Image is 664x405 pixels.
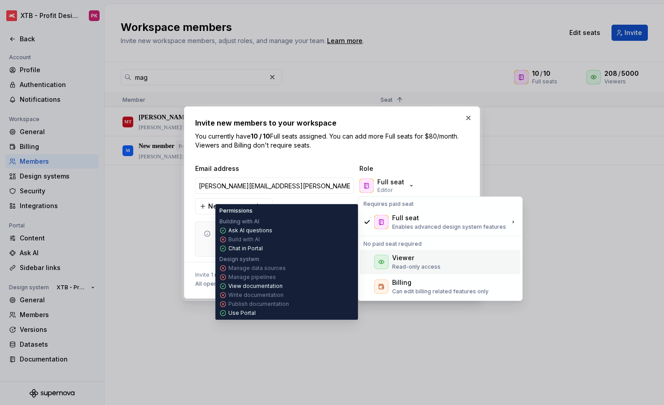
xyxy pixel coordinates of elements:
p: Publish documentation [228,300,289,308]
p: Build with AI [228,236,260,243]
span: All open design systems and projects [195,280,296,287]
p: Ask AI questions [228,227,272,234]
p: Permissions [219,207,253,214]
p: Manage pipelines [228,274,276,281]
span: Invite 1 member to: [195,271,305,279]
span: New team member [208,202,267,211]
p: Design system [219,256,259,263]
span: Email address [195,164,356,173]
p: Building with AI [219,218,259,225]
p: Chat in Portal [228,245,263,252]
div: Billing [392,278,411,287]
div: No paid seat required [360,239,520,249]
p: Enables advanced design system features [392,223,506,231]
button: Full seatEditor [358,177,419,195]
p: View documentation [228,283,283,290]
p: You currently have Full seats assigned. You can add more Full seats for $80/month. Viewers and Bi... [195,132,469,150]
p: Use Portal [228,309,256,317]
b: 10 / 10 [251,132,270,140]
p: Full seat [377,178,404,187]
h2: Invite new members to your workspace [195,118,469,128]
button: New team member [195,198,273,214]
span: Role [359,164,449,173]
p: Can edit billing related features only [392,288,489,295]
div: Requires paid seat [360,199,520,209]
p: Read-only access [392,263,441,270]
div: Full seat [392,213,419,222]
p: Write documentation [228,292,284,299]
p: Manage data sources [228,265,286,272]
div: Viewer [392,253,414,262]
p: Editor [377,187,393,194]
